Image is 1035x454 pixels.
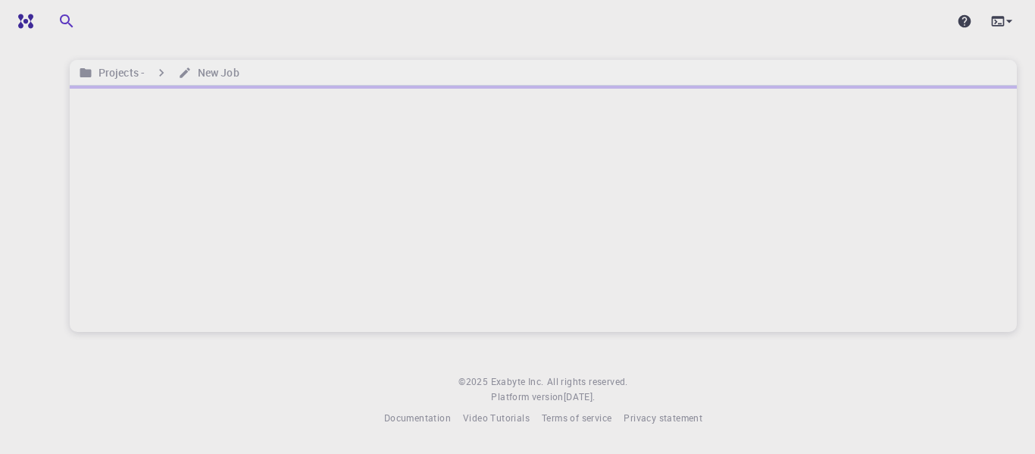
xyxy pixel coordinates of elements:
[12,14,33,29] img: logo
[564,390,596,405] a: [DATE].
[384,411,451,426] a: Documentation
[491,374,544,390] a: Exabyte Inc.
[624,411,702,426] a: Privacy statement
[463,412,530,424] span: Video Tutorials
[192,64,239,81] h6: New Job
[547,374,628,390] span: All rights reserved.
[542,411,611,426] a: Terms of service
[491,375,544,387] span: Exabyte Inc.
[542,412,611,424] span: Terms of service
[384,412,451,424] span: Documentation
[624,412,702,424] span: Privacy statement
[564,390,596,402] span: [DATE] .
[463,411,530,426] a: Video Tutorials
[76,64,242,81] nav: breadcrumb
[491,390,563,405] span: Platform version
[92,64,145,81] h6: Projects -
[458,374,490,390] span: © 2025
